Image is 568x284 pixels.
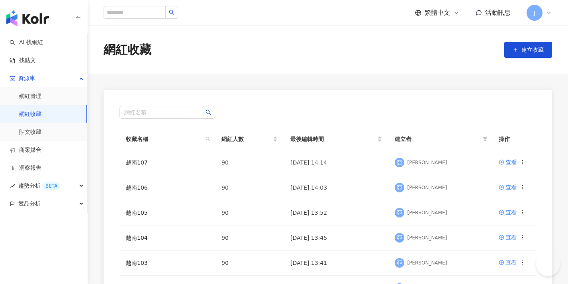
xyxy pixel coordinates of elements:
span: search [169,10,174,15]
a: 網紅收藏 [19,110,41,118]
div: 查看 [505,233,517,242]
span: search [206,137,210,141]
a: 查看 [499,183,517,192]
span: 亞 [397,259,402,267]
span: 趨勢分析 [18,177,61,195]
a: searchAI 找網紅 [10,39,43,47]
td: [DATE] 13:45 [284,225,388,251]
a: 越南105 [126,210,148,216]
td: [DATE] 14:14 [284,150,388,175]
span: 繁體中文 [425,8,450,17]
td: [DATE] 13:41 [284,251,388,276]
div: BETA [42,182,61,190]
th: 網紅人數 [215,128,284,150]
span: 90 [221,184,229,191]
a: 洞察報告 [10,164,41,172]
a: 貼文收藏 [19,128,41,136]
div: [PERSON_NAME] [407,210,447,216]
a: 越南104 [126,235,148,241]
span: 亞 [397,233,402,242]
span: filter [481,133,489,145]
a: 商案媒合 [10,146,41,154]
button: 建立收藏 [504,42,552,58]
span: filter [483,137,488,141]
a: 查看 [499,258,517,267]
span: 90 [221,260,229,266]
td: [DATE] 13:52 [284,200,388,225]
div: 查看 [505,208,517,217]
th: 操作 [492,128,536,150]
span: 90 [221,235,229,241]
span: 競品分析 [18,195,41,213]
span: search [206,110,211,115]
a: 網紅管理 [19,92,41,100]
span: 網紅人數 [221,135,271,143]
iframe: Help Scout Beacon - Open [536,252,560,276]
span: 活動訊息 [485,9,511,16]
span: J [534,8,535,17]
td: [DATE] 14:03 [284,175,388,200]
div: 查看 [505,258,517,267]
a: 越南106 [126,184,148,191]
span: 90 [221,210,229,216]
span: 建立收藏 [521,47,544,53]
th: 最後編輯時間 [284,128,388,150]
div: 查看 [505,183,517,192]
img: logo [6,10,49,26]
span: 建立者 [395,135,480,143]
span: 亞 [397,183,402,192]
a: 越南103 [126,260,148,266]
a: 查看 [499,233,517,242]
span: rise [10,183,15,189]
div: 查看 [505,158,517,166]
span: 亞 [397,208,402,217]
a: 查看 [499,208,517,217]
div: 網紅收藏 [104,41,151,58]
span: 收藏名稱 [126,135,202,143]
div: [PERSON_NAME] [407,159,447,166]
div: [PERSON_NAME] [407,260,447,266]
span: 資源庫 [18,69,35,87]
span: 90 [221,159,229,166]
a: 越南107 [126,159,148,166]
a: 找貼文 [10,57,36,65]
a: 查看 [499,158,517,166]
div: [PERSON_NAME] [407,235,447,241]
div: [PERSON_NAME] [407,184,447,191]
span: 亞 [397,158,402,167]
span: search [204,133,212,145]
span: 最後編輯時間 [290,135,376,143]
